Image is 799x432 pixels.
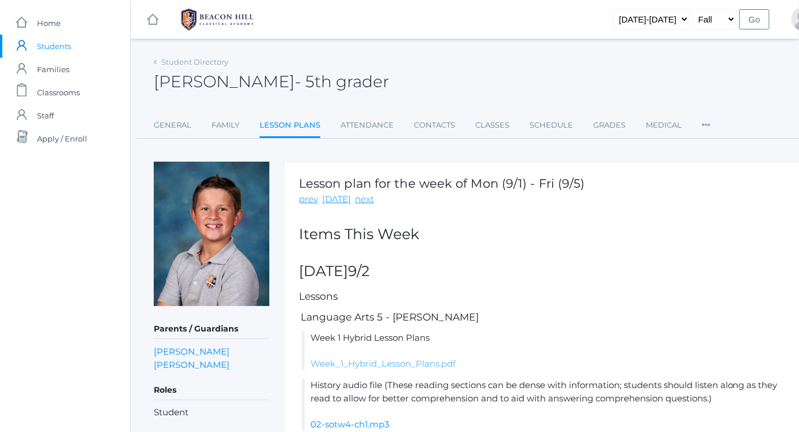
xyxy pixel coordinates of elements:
a: Classes [475,114,509,137]
a: Week_1_Hybrid_Lesson_Plans.pdf [310,358,456,369]
a: next [355,193,374,206]
span: Students [37,35,71,58]
h2: Items This Week [299,226,786,243]
a: Attendance [341,114,394,137]
a: Family [212,114,239,137]
span: Staff [37,104,54,127]
span: - 5th grader [295,72,389,91]
a: General [154,114,191,137]
a: Schedule [530,114,573,137]
h5: Roles [154,381,269,400]
input: Go [739,9,770,29]
a: 02-sotw4-ch1.mp3 [310,419,389,430]
img: Levi Herrera [154,162,269,306]
a: [PERSON_NAME] [154,345,230,358]
a: [PERSON_NAME] [154,358,230,371]
a: Lesson Plans [260,114,320,139]
li: History audio file (These reading sections can be dense with information; students should listen ... [302,379,786,431]
h5: Lessons [299,291,786,302]
span: Classrooms [37,81,80,104]
a: [DATE] [322,193,351,206]
a: Student Directory [161,57,228,66]
h2: [DATE] [299,263,786,280]
li: Week 1 Hybrid Lesson Plans [302,332,786,371]
li: Student [154,406,269,419]
span: Families [37,58,69,81]
a: Medical [646,114,682,137]
a: Grades [593,114,626,137]
img: BHCALogos-05-308ed15e86a5a0abce9b8dd61676a3503ac9727e845dece92d48e8588c001991.png [174,5,261,34]
h5: Language Arts 5 - [PERSON_NAME] [299,312,786,323]
span: 9/2 [348,262,369,280]
span: Apply / Enroll [37,127,87,150]
a: prev [299,193,318,206]
span: Home [37,12,61,35]
h1: Lesson plan for the week of Mon (9/1) - Fri (9/5) [299,177,585,190]
h5: Parents / Guardians [154,319,269,339]
h2: [PERSON_NAME] [154,73,389,91]
a: Contacts [414,114,455,137]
